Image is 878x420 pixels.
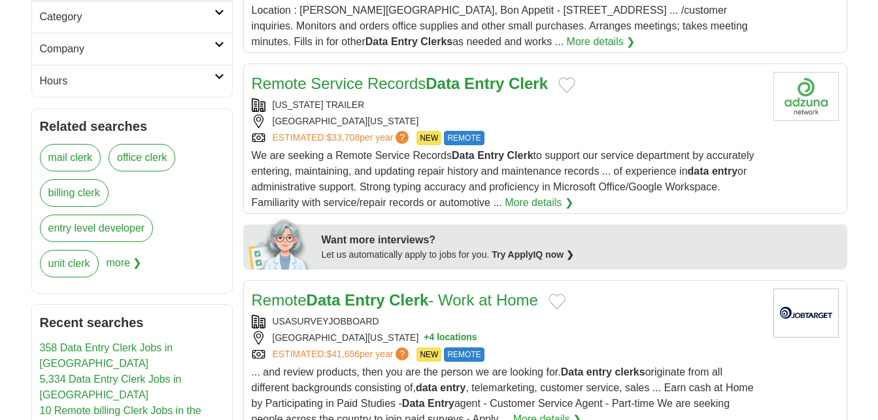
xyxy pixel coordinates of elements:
span: more ❯ [107,250,142,285]
a: Hours [32,65,232,97]
span: $41,656 [326,349,360,359]
a: More details ❯ [567,34,635,50]
a: RemoteData Entry Clerk- Work at Home [252,291,538,309]
div: Let us automatically apply to jobs for you. [322,248,839,262]
span: + [424,331,429,345]
strong: data [416,382,437,393]
h2: Category [40,9,214,25]
strong: entry [440,382,465,393]
strong: Data [452,150,475,161]
button: Add to favorite jobs [549,294,566,309]
a: unit clerk [40,250,99,277]
strong: Entry [464,75,504,92]
span: REMOTE [444,347,484,362]
strong: Entry [345,291,384,309]
h2: Company [40,41,214,57]
strong: Data [365,36,388,47]
strong: Data [426,75,460,92]
a: 5,334 Data Entry Clerk Jobs in [GEOGRAPHIC_DATA] [40,374,182,400]
strong: Data [561,366,584,377]
strong: Clerk [509,75,548,92]
a: Remote Service RecordsData Entry Clerk [252,75,549,92]
a: Company [32,33,232,65]
div: [GEOGRAPHIC_DATA][US_STATE] [252,331,763,345]
img: Company logo [773,72,839,121]
span: REMOTE [444,131,484,145]
strong: Entry [391,36,418,47]
a: mail clerk [40,144,101,171]
h2: Recent searches [40,313,224,332]
a: More details ❯ [505,195,573,211]
h2: Related searches [40,116,224,136]
a: 358 Data Entry Clerk Jobs in [GEOGRAPHIC_DATA] [40,342,173,369]
span: We are seeking a Remote Service Records to support our service department by accurately entering,... [252,150,754,208]
h2: Hours [40,73,214,89]
strong: clerks [615,366,645,377]
a: ESTIMATED:$33,708per year? [273,131,412,145]
span: NEW [416,347,441,362]
a: entry level developer [40,215,154,242]
a: office clerk [109,144,175,171]
span: $33,708 [326,132,360,143]
img: Company logo [773,289,839,338]
strong: Clerks [420,36,452,47]
a: billing clerk [40,179,109,207]
strong: Data [307,291,341,309]
strong: Clerk [389,291,428,309]
div: USASURVEYJOBBOARD [252,315,763,328]
a: Category [32,1,232,33]
span: ? [396,131,409,144]
strong: entry [712,166,737,177]
a: Try ApplyIQ now ❯ [492,249,574,260]
strong: Data [402,398,425,409]
strong: Entry [428,398,454,409]
a: ESTIMATED:$41,656per year? [273,347,412,362]
strong: data [688,166,709,177]
img: apply-iq-scientist.png [248,217,312,270]
div: Want more interviews? [322,232,839,248]
div: [GEOGRAPHIC_DATA][US_STATE] [252,114,763,128]
span: ? [396,347,409,360]
button: Add to favorite jobs [558,77,575,93]
button: +4 locations [424,331,477,345]
strong: Entry [477,150,504,161]
strong: entry [586,366,612,377]
div: [US_STATE] TRAILER [252,98,763,112]
span: NEW [416,131,441,145]
strong: Clerk [507,150,533,161]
